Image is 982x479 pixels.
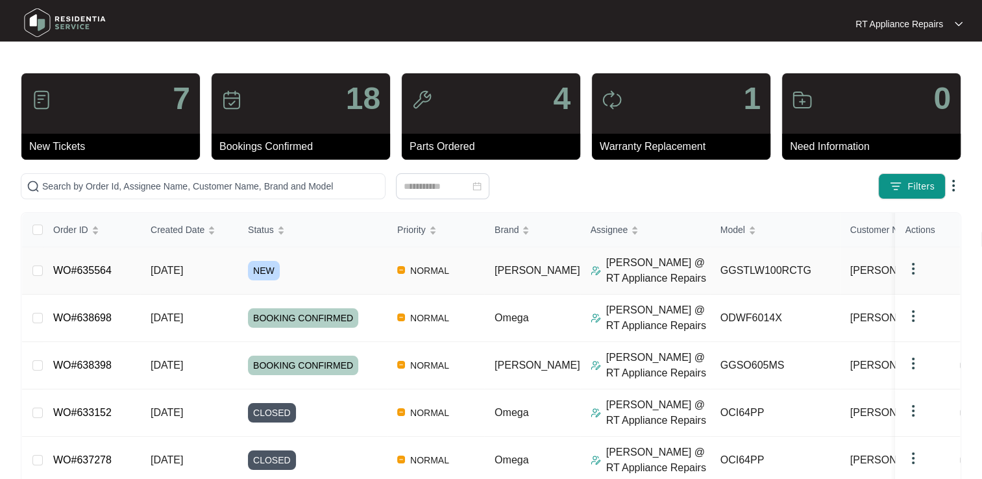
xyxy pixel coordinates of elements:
span: NORMAL [405,358,454,373]
img: dropdown arrow [905,356,921,371]
span: Omega [495,454,528,465]
span: [DATE] [151,360,183,371]
p: New Tickets [29,139,200,154]
img: dropdown arrow [905,261,921,276]
p: RT Appliance Repairs [855,18,943,31]
a: WO#635564 [53,265,112,276]
img: Vercel Logo [397,266,405,274]
p: Warranty Replacement [600,139,770,154]
img: dropdown arrow [955,21,963,27]
p: [PERSON_NAME] @ RT Appliance Repairs [606,302,710,334]
p: [PERSON_NAME] @ RT Appliance Repairs [606,445,710,476]
p: [PERSON_NAME] @ RT Appliance Repairs [606,255,710,286]
p: [PERSON_NAME] @ RT Appliance Repairs [606,397,710,428]
th: Priority [387,213,484,247]
button: filter iconFilters [878,173,946,199]
a: WO#638398 [53,360,112,371]
p: 7 [173,83,190,114]
img: icon [221,90,242,110]
img: dropdown arrow [905,403,921,419]
p: 18 [346,83,380,114]
span: NORMAL [405,263,454,278]
img: Assigner Icon [591,313,601,323]
img: Assigner Icon [591,408,601,418]
img: Assigner Icon [591,455,601,465]
span: [PERSON_NAME] [495,360,580,371]
span: Customer Name [850,223,916,237]
span: Order ID [53,223,88,237]
th: Created Date [140,213,238,247]
p: Parts Ordered [410,139,580,154]
span: [PERSON_NAME] [850,310,936,326]
span: NORMAL [405,405,454,421]
td: GGSO605MS [710,342,840,389]
span: [PERSON_NAME]... [850,358,944,373]
td: OCI64PP [710,389,840,437]
img: Assigner Icon [591,265,601,276]
p: 1 [743,83,761,114]
span: [PERSON_NAME]... [850,405,944,421]
span: Omega [495,312,528,323]
span: CLOSED [248,450,296,470]
span: Omega [495,407,528,418]
th: Brand [484,213,580,247]
span: [DATE] [151,265,183,276]
img: icon [31,90,52,110]
span: Model [720,223,745,237]
span: [PERSON_NAME] [850,263,936,278]
span: Assignee [591,223,628,237]
span: NORMAL [405,310,454,326]
a: WO#637278 [53,454,112,465]
img: icon [602,90,622,110]
span: NEW [248,261,280,280]
img: residentia service logo [19,3,110,42]
p: 4 [553,83,571,114]
th: Order ID [43,213,140,247]
th: Model [710,213,840,247]
img: dropdown arrow [905,450,921,466]
span: [PERSON_NAME]... [850,452,944,468]
span: Filters [907,180,935,193]
span: BOOKING CONFIRMED [248,308,358,328]
th: Status [238,213,387,247]
span: Created Date [151,223,204,237]
p: Bookings Confirmed [219,139,390,154]
p: 0 [933,83,951,114]
p: Need Information [790,139,961,154]
img: search-icon [27,180,40,193]
p: [PERSON_NAME] @ RT Appliance Repairs [606,350,710,381]
span: [DATE] [151,454,183,465]
img: Vercel Logo [397,408,405,416]
span: Status [248,223,274,237]
span: CLOSED [248,403,296,423]
th: Assignee [580,213,710,247]
img: Vercel Logo [397,313,405,321]
img: filter icon [889,180,902,193]
span: BOOKING CONFIRMED [248,356,358,375]
img: icon [411,90,432,110]
img: Assigner Icon [591,360,601,371]
td: GGSTLW100RCTG [710,247,840,295]
span: [DATE] [151,312,183,323]
img: dropdown arrow [946,178,961,193]
span: Brand [495,223,519,237]
th: Customer Name [840,213,970,247]
span: [PERSON_NAME] [495,265,580,276]
td: ODWF6014X [710,295,840,342]
span: Priority [397,223,426,237]
a: WO#633152 [53,407,112,418]
span: [DATE] [151,407,183,418]
a: WO#638698 [53,312,112,323]
img: Vercel Logo [397,456,405,463]
img: icon [792,90,813,110]
input: Search by Order Id, Assignee Name, Customer Name, Brand and Model [42,179,380,193]
th: Actions [895,213,960,247]
img: dropdown arrow [905,308,921,324]
span: NORMAL [405,452,454,468]
img: Vercel Logo [397,361,405,369]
